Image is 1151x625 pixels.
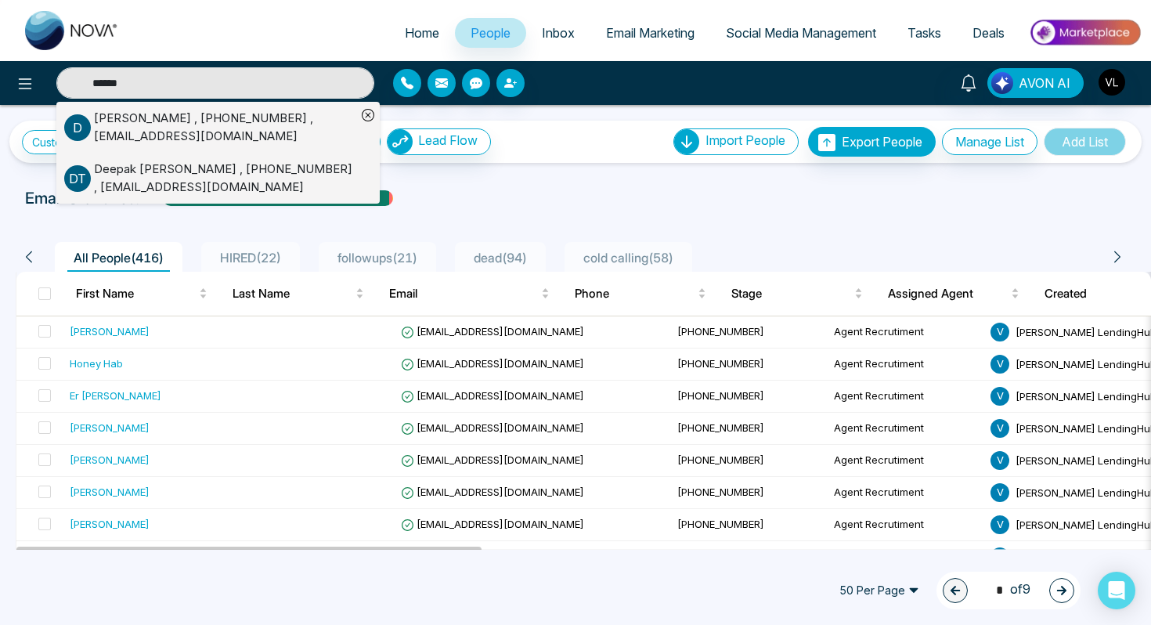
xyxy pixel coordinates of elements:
span: [EMAIL_ADDRESS][DOMAIN_NAME] [401,486,584,498]
span: First Name [76,284,196,303]
div: Honey Hab [70,356,123,371]
span: Tasks [907,25,941,41]
button: Export People [808,127,936,157]
th: Email [377,272,562,316]
div: [PERSON_NAME] , [PHONE_NUMBER] , [EMAIL_ADDRESS][DOMAIN_NAME] [94,110,356,145]
td: Agent Recrutiment [828,349,984,381]
p: D T [64,165,91,192]
span: followups ( 21 ) [331,250,424,266]
span: Email Marketing [606,25,695,41]
div: [PERSON_NAME] [70,484,150,500]
a: Inbox [526,18,590,48]
span: Phone [575,284,695,303]
td: Agent Recrutiment [828,316,984,349]
a: Lead FlowLead Flow [381,128,491,155]
span: HIRED ( 22 ) [214,250,287,266]
span: Email [389,284,538,303]
span: AVON AI [1019,74,1070,92]
span: [PHONE_NUMBER] [677,389,764,402]
th: First Name [63,272,220,316]
span: Social Media Management [726,25,876,41]
th: Stage [719,272,875,316]
span: V [990,515,1009,534]
button: AVON AI [987,68,1084,98]
th: Phone [562,272,719,316]
td: Agent Recrutiment [828,381,984,413]
a: Home [389,18,455,48]
span: V [990,451,1009,470]
div: Deepak [PERSON_NAME] , [PHONE_NUMBER] , [EMAIL_ADDRESS][DOMAIN_NAME] [94,161,356,196]
span: [EMAIL_ADDRESS][DOMAIN_NAME] [401,389,584,402]
span: V [990,387,1009,406]
td: Agent Recrutiment [828,541,984,573]
span: Import People [705,132,785,148]
span: of 9 [987,580,1030,601]
div: Open Intercom Messenger [1098,572,1135,609]
span: [EMAIL_ADDRESS][DOMAIN_NAME] [401,421,584,434]
th: Last Name [220,272,377,316]
span: Inbox [542,25,575,41]
span: Last Name [233,284,352,303]
td: Agent Recrutiment [828,477,984,509]
img: Nova CRM Logo [25,11,119,50]
span: [EMAIL_ADDRESS][DOMAIN_NAME] [401,357,584,370]
span: V [990,483,1009,502]
div: [PERSON_NAME] [70,452,150,468]
span: 50 Per Page [828,578,930,603]
span: Deals [972,25,1005,41]
span: [PHONE_NUMBER] [677,325,764,338]
span: [PHONE_NUMBER] [677,518,764,530]
a: Deals [957,18,1020,48]
span: dead ( 94 ) [467,250,533,266]
span: All People ( 416 ) [67,250,170,266]
span: V [990,547,1009,566]
a: People [455,18,526,48]
span: Export People [842,134,922,150]
img: Lead Flow [388,129,413,154]
img: Market-place.gif [1028,15,1142,50]
a: Social Media Management [710,18,892,48]
a: Tasks [892,18,957,48]
th: Assigned Agent [875,272,1032,316]
span: People [471,25,511,41]
button: Manage List [942,128,1037,155]
span: Stage [731,284,851,303]
span: Home [405,25,439,41]
span: [EMAIL_ADDRESS][DOMAIN_NAME] [401,325,584,338]
span: V [990,355,1009,374]
button: Lead Flow [387,128,491,155]
div: [PERSON_NAME] [70,516,150,532]
td: Agent Recrutiment [828,445,984,477]
span: [PHONE_NUMBER] [677,453,764,466]
p: d [64,114,91,141]
img: Lead Flow [991,72,1013,94]
span: V [990,419,1009,438]
span: [PHONE_NUMBER] [677,421,764,434]
span: V [990,323,1009,341]
div: [PERSON_NAME] [70,323,150,339]
p: Email Statistics: [25,186,139,210]
a: Custom Filter [22,130,132,154]
span: [PHONE_NUMBER] [677,486,764,498]
div: [PERSON_NAME] [70,420,150,435]
span: [EMAIL_ADDRESS][DOMAIN_NAME] [401,453,584,466]
span: [PHONE_NUMBER] [677,357,764,370]
span: Assigned Agent [888,284,1008,303]
a: Email Marketing [590,18,710,48]
img: User Avatar [1099,69,1125,96]
div: Er [PERSON_NAME] [70,388,161,403]
span: [EMAIL_ADDRESS][DOMAIN_NAME] [401,518,584,530]
span: Lead Flow [418,132,478,148]
td: Agent Recrutiment [828,509,984,541]
span: cold calling ( 58 ) [577,250,680,266]
td: Agent Recrutiment [828,413,984,445]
